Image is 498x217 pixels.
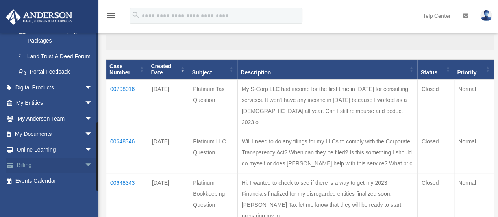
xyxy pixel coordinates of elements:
label: Search: [106,24,494,50]
td: [DATE] [148,132,189,173]
a: Online Learningarrow_drop_down [6,142,104,158]
span: arrow_drop_down [85,158,100,174]
th: Priority: activate to sort column ascending [454,59,494,80]
a: menu [106,14,116,20]
td: My S-Corp LLC had income for the first time in [DATE] for consulting services. It won't have any ... [237,80,417,132]
a: Events Calendar [6,173,104,189]
i: menu [106,11,116,20]
a: My Anderson Teamarrow_drop_down [6,111,104,126]
td: Platinum Tax Question [189,80,238,132]
th: Case Number: activate to sort column ascending [106,59,148,80]
a: My Documentsarrow_drop_down [6,126,104,142]
input: Search: [106,35,494,50]
a: Tax & Bookkeeping Packages [11,23,100,48]
a: Digital Productsarrow_drop_down [6,80,104,95]
span: arrow_drop_down [85,126,100,143]
img: Anderson Advisors Platinum Portal [4,9,75,25]
th: Status: activate to sort column ascending [417,59,454,80]
td: 00798016 [106,80,148,132]
i: search [131,11,140,19]
span: arrow_drop_down [85,95,100,111]
th: Description: activate to sort column ascending [237,59,417,80]
td: [DATE] [148,80,189,132]
th: Created Date: activate to sort column ascending [148,59,189,80]
td: 00648346 [106,132,148,173]
span: arrow_drop_down [85,142,100,158]
td: Platinum LLC Question [189,132,238,173]
a: Land Trust & Deed Forum [11,48,100,64]
td: Normal [454,132,494,173]
td: Normal [454,80,494,132]
span: arrow_drop_down [85,80,100,96]
th: Subject: activate to sort column ascending [189,59,238,80]
span: arrow_drop_down [85,111,100,127]
a: My Entitiesarrow_drop_down [6,95,104,111]
a: Billingarrow_drop_down [6,158,104,173]
a: Portal Feedback [11,64,100,80]
td: Closed [417,80,454,132]
td: Will I need to do any filings for my LLCs to comply with the Corporate Transparency Act? When can... [237,132,417,173]
td: Closed [417,132,454,173]
img: User Pic [480,10,492,21]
